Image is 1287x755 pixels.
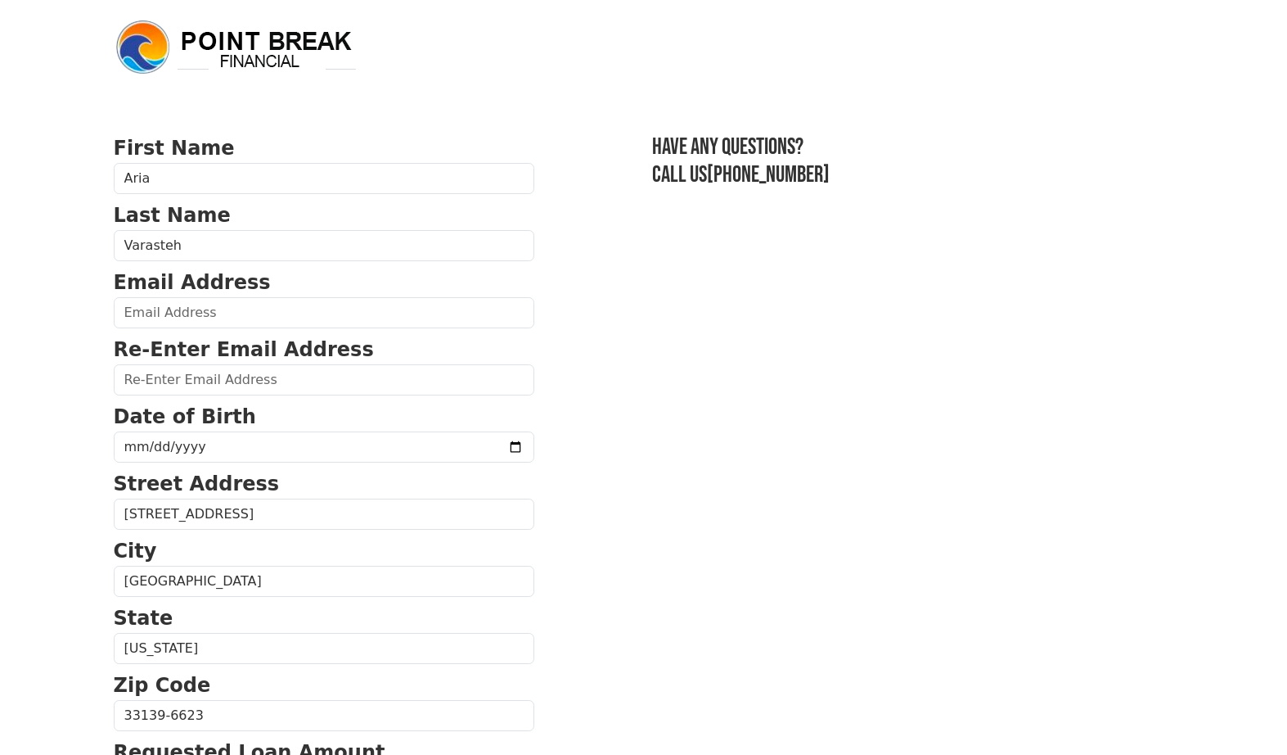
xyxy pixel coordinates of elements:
[114,137,235,160] strong: First Name
[114,338,374,361] strong: Re-Enter Email Address
[114,204,231,227] strong: Last Name
[114,700,534,731] input: Zip Code
[114,472,280,495] strong: Street Address
[707,161,830,188] a: [PHONE_NUMBER]
[114,230,534,261] input: Last Name
[114,405,256,428] strong: Date of Birth
[114,499,534,530] input: Street Address
[114,163,534,194] input: First Name
[652,161,1174,189] h3: Call us
[652,133,1174,161] h3: Have any questions?
[114,297,534,328] input: Email Address
[114,18,359,77] img: logo.png
[114,364,534,396] input: Re-Enter Email Address
[114,607,173,630] strong: State
[114,674,211,697] strong: Zip Code
[114,540,157,563] strong: City
[114,566,534,597] input: City
[114,271,271,294] strong: Email Address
